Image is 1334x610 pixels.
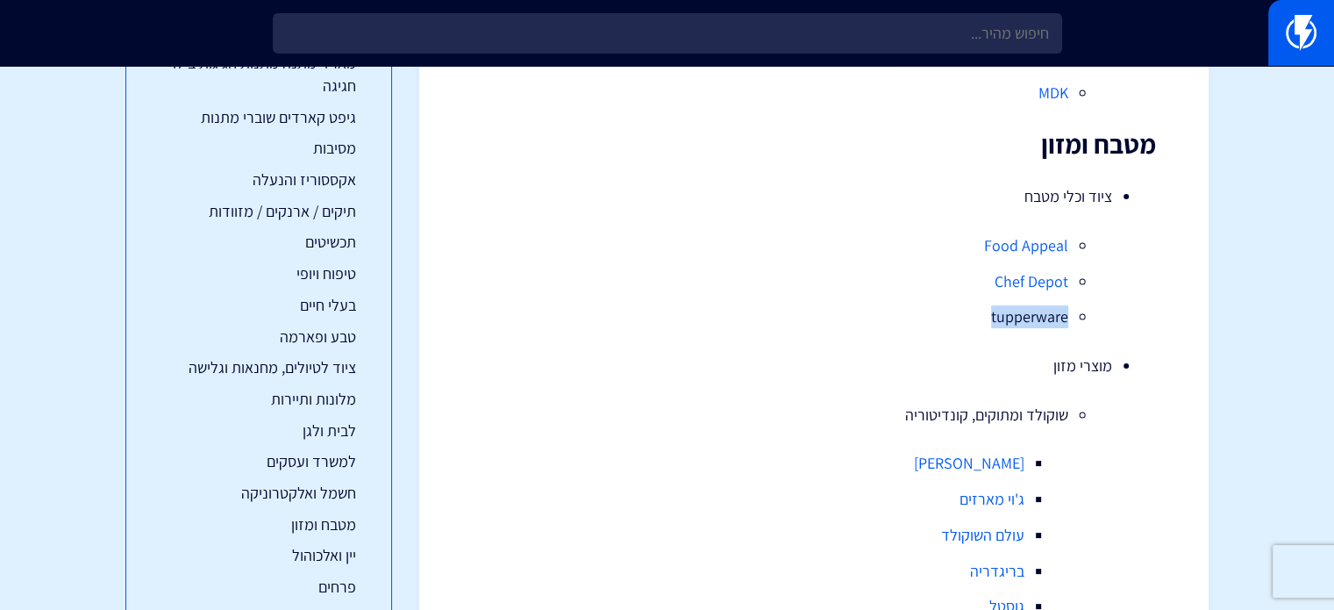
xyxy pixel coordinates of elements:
a: MDK [1038,83,1068,103]
a: Food Appeal [984,235,1068,255]
a: יין ואלכוהול [161,544,356,567]
a: מטבח ומזון [161,513,356,536]
a: מלונות ותיירות [161,388,356,411]
a: תכשיטים [161,231,356,254]
h2: מטבח ומזון [472,130,1156,159]
a: עולם השוקולד [941,525,1024,545]
a: טיפוח ויופי [161,262,356,285]
a: טבע ופארמה [161,326,356,348]
a: מארזי מתנה מתנות חגיגות בילוי חגיגה [161,52,356,97]
li: ציוד וכלי מטבח [516,185,1112,328]
a: Chef Depot [995,271,1068,291]
a: בעלי חיים [161,294,356,317]
a: [PERSON_NAME] [914,453,1024,473]
a: בריגדריה [970,561,1024,581]
a: אקססוריז והנעלה [161,169,356,191]
a: תיקים / ארנקים / מזוודות [161,200,356,223]
a: מסיבות [161,137,356,160]
a: לבית ולגן [161,420,356,442]
a: ציוד לטיולים, מחנאות וגלישה [161,356,356,379]
a: למשרד ועסקים [161,450,356,473]
a: חשמל ואלקטרוניקה [161,482,356,505]
a: ג'וי מארזים [959,489,1024,509]
a: פרחים [161,576,356,599]
li: tupperware [560,305,1068,328]
input: חיפוש מהיר... [273,13,1062,54]
a: פוגי'קום [1022,47,1068,67]
a: גיפט קארדים שוברי מתנות [161,106,356,129]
